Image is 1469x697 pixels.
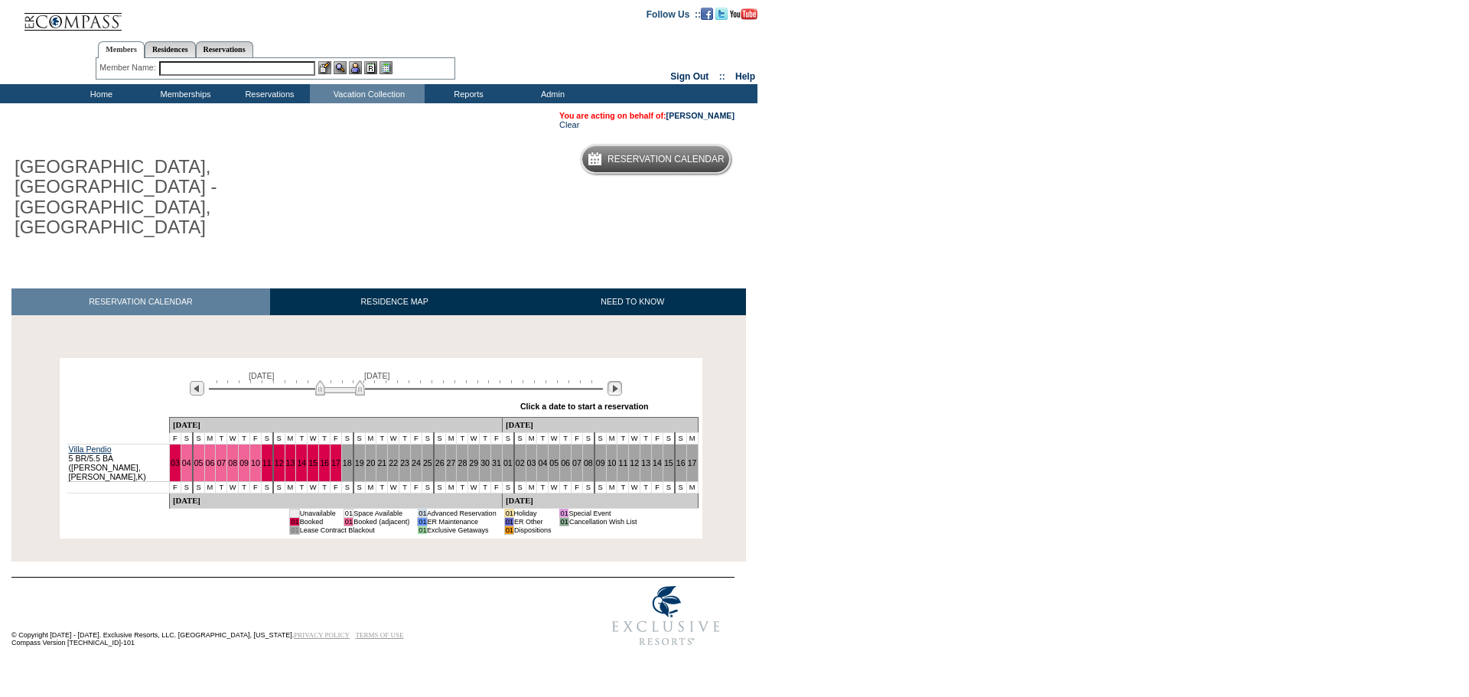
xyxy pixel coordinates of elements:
[226,84,310,103] td: Reservations
[427,509,497,517] td: Advanced Reservation
[353,509,410,517] td: Space Available
[418,509,427,517] td: 01
[349,61,362,74] img: Impersonate
[502,432,513,444] td: S
[582,481,594,493] td: S
[607,381,622,396] img: Next
[492,458,501,467] a: 31
[57,84,142,103] td: Home
[169,493,502,508] td: [DATE]
[606,481,617,493] td: M
[663,432,674,444] td: S
[376,481,388,493] td: T
[502,417,698,432] td: [DATE]
[561,458,570,467] a: 06
[686,481,698,493] td: M
[549,432,560,444] td: W
[598,578,734,654] img: Exclusive Resorts
[423,458,432,467] a: 25
[356,631,404,639] a: TERMS OF USE
[520,402,649,411] div: Click a date to start a reservation
[320,458,329,467] a: 16
[445,432,457,444] td: M
[537,481,549,493] td: T
[411,481,422,493] td: F
[457,432,468,444] td: T
[559,111,734,120] span: You are acting on behalf of:
[480,481,491,493] td: T
[182,458,191,467] a: 04
[389,458,398,467] a: 22
[217,458,226,467] a: 07
[502,493,698,508] td: [DATE]
[275,458,284,467] a: 12
[11,154,354,241] h1: [GEOGRAPHIC_DATA], [GEOGRAPHIC_DATA] - [GEOGRAPHIC_DATA], [GEOGRAPHIC_DATA]
[249,371,275,380] span: [DATE]
[675,432,686,444] td: S
[364,371,390,380] span: [DATE]
[379,61,392,74] img: b_calculator.gif
[617,432,629,444] td: T
[526,481,537,493] td: M
[216,481,227,493] td: T
[290,526,299,534] td: 01
[169,432,181,444] td: F
[514,509,552,517] td: Holiday
[582,432,594,444] td: S
[730,8,757,20] img: Subscribe to our YouTube Channel
[640,432,652,444] td: T
[290,517,299,526] td: 01
[341,432,353,444] td: S
[652,432,663,444] td: F
[11,578,547,654] td: © Copyright [DATE] - [DATE]. Exclusive Resorts, LLC. [GEOGRAPHIC_DATA], [US_STATE]. Compass Versi...
[568,517,637,526] td: Cancellation Wish List
[299,509,336,517] td: Unavailable
[318,61,331,74] img: b_edit.gif
[262,458,272,467] a: 11
[688,458,697,467] a: 17
[228,458,237,467] a: 08
[559,509,568,517] td: 01
[509,84,593,103] td: Admin
[629,432,640,444] td: W
[457,481,468,493] td: T
[468,432,480,444] td: W
[239,432,250,444] td: T
[310,84,425,103] td: Vacation Collection
[365,481,376,493] td: M
[299,526,409,534] td: Lease Contract Blackout
[538,458,547,467] a: 04
[399,481,411,493] td: T
[572,432,583,444] td: F
[343,458,352,467] a: 18
[249,432,261,444] td: F
[400,458,409,467] a: 23
[319,432,331,444] td: T
[296,481,308,493] td: T
[491,481,503,493] td: F
[641,458,650,467] a: 13
[447,458,456,467] a: 27
[653,458,662,467] a: 14
[273,432,285,444] td: S
[412,458,421,467] a: 24
[418,517,427,526] td: 01
[502,481,513,493] td: S
[290,509,299,517] td: 01
[701,8,713,18] a: Become our fan on Facebook
[308,432,319,444] td: W
[388,432,399,444] td: W
[514,432,526,444] td: S
[299,517,336,526] td: Booked
[647,8,701,20] td: Follow Us ::
[216,432,227,444] td: T
[686,432,698,444] td: M
[445,481,457,493] td: M
[629,481,640,493] td: W
[145,41,196,57] a: Residences
[331,458,340,467] a: 17
[514,481,526,493] td: S
[503,458,513,467] a: 01
[204,432,216,444] td: M
[286,458,295,467] a: 13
